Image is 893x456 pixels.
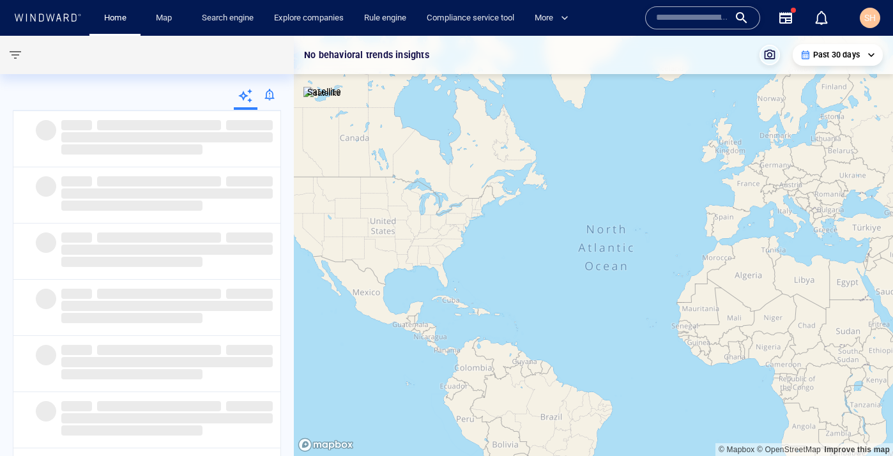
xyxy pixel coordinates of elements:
[99,7,132,29] a: Home
[36,120,56,141] span: ‌
[36,345,56,365] span: ‌
[36,401,56,422] span: ‌
[97,289,221,299] span: ‌
[97,120,221,130] span: ‌
[36,176,56,197] span: ‌
[97,345,221,355] span: ‌
[226,120,273,130] span: ‌
[813,49,860,61] p: Past 30 days
[294,36,893,456] canvas: Map
[864,13,876,23] span: SH
[303,87,341,100] img: satellite
[226,289,273,299] span: ‌
[800,49,875,61] div: Past 30 days
[61,132,273,142] span: ‌
[307,84,341,100] p: Satellite
[422,7,519,29] a: Compliance service tool
[226,176,273,186] span: ‌
[226,232,273,243] span: ‌
[61,188,273,199] span: ‌
[298,437,354,452] a: Mapbox logo
[61,401,92,411] span: ‌
[839,399,883,446] iframe: Chat
[269,7,349,29] a: Explore companies
[61,369,202,379] span: ‌
[226,401,273,411] span: ‌
[857,5,883,31] button: SH
[97,232,221,243] span: ‌
[36,232,56,253] span: ‌
[61,245,273,255] span: ‌
[530,7,579,29] button: More
[36,289,56,309] span: ‌
[61,301,273,311] span: ‌
[61,357,273,367] span: ‌
[151,7,181,29] a: Map
[359,7,411,29] a: Rule engine
[61,144,202,155] span: ‌
[61,201,202,211] span: ‌
[226,345,273,355] span: ‌
[61,289,92,299] span: ‌
[61,345,92,355] span: ‌
[61,413,273,423] span: ‌
[757,445,821,454] a: OpenStreetMap
[61,425,202,436] span: ‌
[97,176,221,186] span: ‌
[304,47,429,63] p: No behavioral trends insights
[535,11,569,26] span: More
[61,120,92,130] span: ‌
[719,445,754,454] a: Mapbox
[146,7,187,29] button: Map
[61,257,202,267] span: ‌
[61,176,92,186] span: ‌
[61,232,92,243] span: ‌
[197,7,259,29] a: Search engine
[95,7,135,29] button: Home
[61,313,202,323] span: ‌
[824,445,890,454] a: Map feedback
[97,401,221,411] span: ‌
